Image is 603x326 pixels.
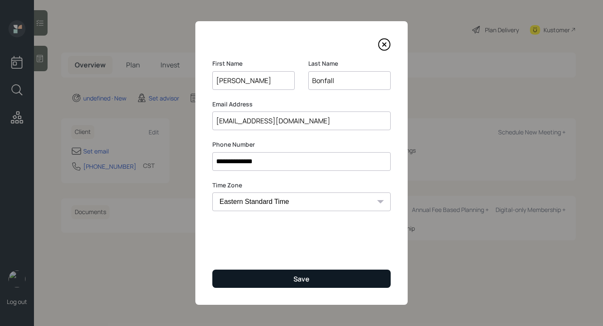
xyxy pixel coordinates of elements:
label: First Name [212,59,295,68]
label: Phone Number [212,140,391,149]
div: Save [293,274,310,284]
label: Time Zone [212,181,391,189]
label: Email Address [212,100,391,109]
label: Last Name [308,59,391,68]
button: Save [212,270,391,288]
